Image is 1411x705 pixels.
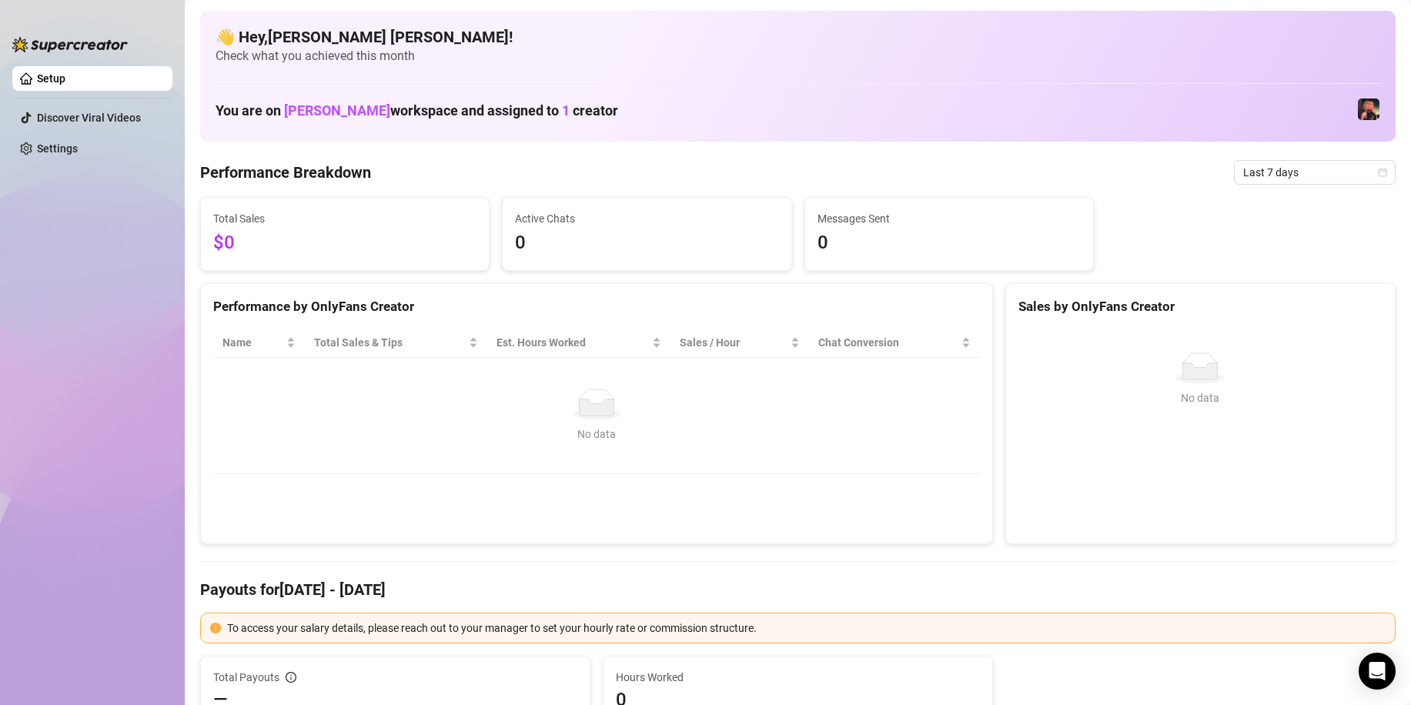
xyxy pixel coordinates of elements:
[1018,296,1383,317] div: Sales by OnlyFans Creator
[213,210,476,227] span: Total Sales
[216,102,618,119] h1: You are on workspace and assigned to creator
[213,229,476,258] span: $0
[37,142,78,155] a: Settings
[216,26,1380,48] h4: 👋 Hey, [PERSON_NAME] [PERSON_NAME] !
[515,210,778,227] span: Active Chats
[1243,161,1386,184] span: Last 7 days
[213,296,980,317] div: Performance by OnlyFans Creator
[37,72,65,85] a: Setup
[562,102,570,119] span: 1
[515,229,778,258] span: 0
[222,334,283,351] span: Name
[286,672,296,683] span: info-circle
[818,229,1081,258] span: 0
[1025,389,1376,406] div: No data
[616,669,980,686] span: Hours Worked
[497,334,649,351] div: Est. Hours Worked
[213,669,279,686] span: Total Payouts
[227,620,1386,637] div: To access your salary details, please reach out to your manager to set your hourly rate or commis...
[818,210,1081,227] span: Messages Sent
[680,334,787,351] span: Sales / Hour
[1358,99,1379,120] img: Cherry (@cherrymavrik)
[37,112,141,124] a: Discover Viral Videos
[200,162,371,183] h4: Performance Breakdown
[284,102,390,119] span: [PERSON_NAME]
[12,37,128,52] img: logo-BBDzfeDw.svg
[314,334,466,351] span: Total Sales & Tips
[210,623,221,633] span: exclamation-circle
[1378,168,1387,177] span: calendar
[818,334,958,351] span: Chat Conversion
[213,328,305,358] th: Name
[216,48,1380,65] span: Check what you achieved this month
[200,579,1396,600] h4: Payouts for [DATE] - [DATE]
[1359,653,1396,690] div: Open Intercom Messenger
[305,328,487,358] th: Total Sales & Tips
[670,328,809,358] th: Sales / Hour
[229,426,965,443] div: No data
[809,328,980,358] th: Chat Conversion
